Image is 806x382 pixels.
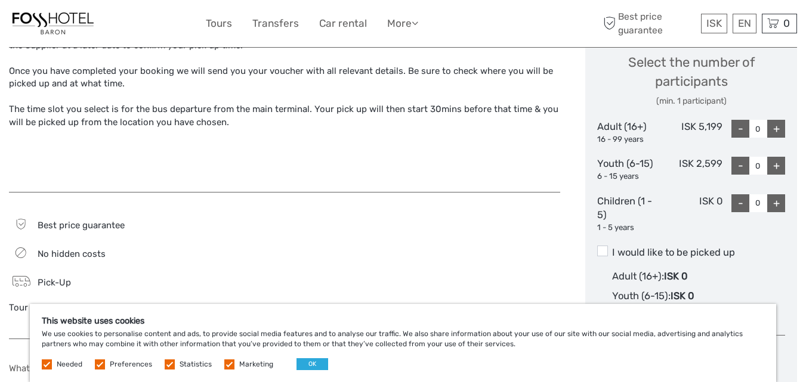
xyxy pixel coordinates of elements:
[597,222,660,234] div: 1 - 5 years
[660,194,722,234] div: ISK 0
[57,359,82,369] label: Needed
[9,9,97,38] img: 1355-f22f4eb0-fb05-4a92-9bea-b034c25151e6_logo_small.jpg
[70,302,210,313] a: Reykjavik Excursions by Icelandia
[767,120,785,138] div: +
[110,359,152,369] label: Preferences
[297,358,328,370] button: OK
[612,271,664,282] span: Adult (16+) :
[733,14,756,33] div: EN
[597,194,660,234] div: Children (1 - 5)
[731,157,749,175] div: -
[597,246,785,260] label: I would like to be picked up
[17,21,135,30] p: We're away right now. Please check back later!
[731,194,749,212] div: -
[137,18,152,33] button: Open LiveChat chat widget
[30,304,776,382] div: We use cookies to personalise content and ads, to provide social media features and to analyse ou...
[252,15,299,32] a: Transfers
[387,15,418,32] a: More
[319,15,367,32] a: Car rental
[706,17,722,29] span: ISK
[597,171,660,182] div: 6 - 15 years
[42,316,764,326] h5: This website uses cookies
[239,359,273,369] label: Marketing
[597,120,660,145] div: Adult (16+)
[38,249,106,259] span: No hidden costs
[597,157,660,182] div: Youth (6-15)
[9,103,560,129] div: The time slot you select is for the bus departure from the main terminal. Your pick up will then ...
[206,15,232,32] a: Tours
[660,120,722,145] div: ISK 5,199
[180,359,212,369] label: Statistics
[782,17,792,29] span: 0
[612,290,671,302] span: Youth (6-15) :
[597,53,785,107] div: Select the number of participants
[597,95,785,107] div: (min. 1 participant)
[767,194,785,212] div: +
[597,134,660,145] div: 16 - 99 years
[9,65,560,91] div: Once you have completed your booking we will send you your voucher with all relevant details. Be ...
[9,363,272,374] h5: What is included
[38,277,71,288] span: Pick-Up
[38,220,125,231] span: Best price guarantee
[671,290,694,302] span: ISK 0
[9,302,272,314] div: Tour Operator:
[660,157,722,182] div: ISK 2,599
[600,10,698,36] span: Best price guarantee
[731,120,749,138] div: -
[664,271,687,282] span: ISK 0
[767,157,785,175] div: +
